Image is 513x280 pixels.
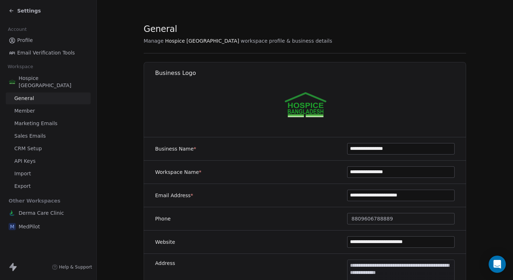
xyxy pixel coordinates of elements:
[9,7,41,14] a: Settings
[6,92,91,104] a: General
[6,143,91,155] a: CRM Setup
[155,260,175,267] label: Address
[6,155,91,167] a: API Keys
[144,37,164,44] span: Manage
[6,168,91,180] a: Import
[241,37,332,44] span: workspace profile & business details
[6,34,91,46] a: Profile
[6,105,91,117] a: Member
[59,264,92,270] span: Help & Support
[6,130,91,142] a: Sales Emails
[5,24,30,35] span: Account
[6,118,91,129] a: Marketing Emails
[52,264,92,270] a: Help & Support
[351,215,393,223] span: 8809606788889
[14,120,57,127] span: Marketing Emails
[6,195,63,207] span: Other Workspaces
[155,69,466,77] h1: Business Logo
[165,37,239,44] span: Hospice [GEOGRAPHIC_DATA]
[9,223,16,230] span: M
[19,75,88,89] span: Hospice [GEOGRAPHIC_DATA]
[144,24,177,34] span: General
[14,170,31,177] span: Import
[282,81,328,127] img: All%20Logo%20(512%20x%20512%20px).png
[19,209,64,217] span: Derma Care Clinic
[19,223,40,230] span: MedPilot
[14,145,42,152] span: CRM Setup
[155,192,193,199] label: Email Address
[17,37,33,44] span: Profile
[9,209,16,217] img: 1%20(3).png
[155,169,201,176] label: Workspace Name
[155,215,171,222] label: Phone
[17,49,75,57] span: Email Verification Tools
[14,95,34,102] span: General
[155,238,175,246] label: Website
[14,157,35,165] span: API Keys
[9,78,16,85] img: All%20Logo%20(512%20x%20512%20px).png
[155,145,196,152] label: Business Name
[17,7,41,14] span: Settings
[6,180,91,192] a: Export
[14,132,46,140] span: Sales Emails
[347,213,455,224] button: 8809606788889
[489,256,506,273] div: Open Intercom Messenger
[5,61,36,72] span: Workspace
[14,107,35,115] span: Member
[14,182,31,190] span: Export
[6,47,91,59] a: Email Verification Tools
